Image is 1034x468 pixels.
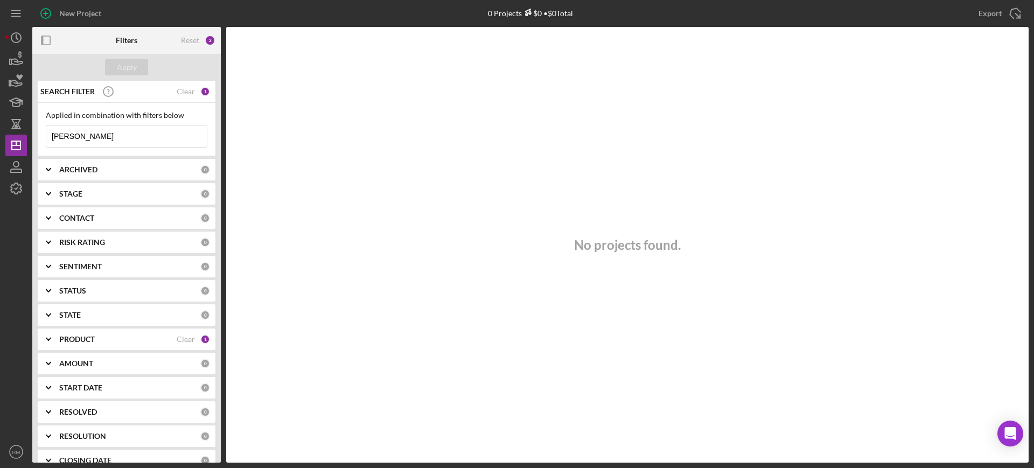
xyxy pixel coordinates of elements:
[59,408,97,416] b: RESOLVED
[12,449,20,455] text: RM
[59,165,97,174] b: ARCHIVED
[200,310,210,320] div: 0
[968,3,1029,24] button: Export
[181,36,199,45] div: Reset
[59,3,101,24] div: New Project
[59,287,86,295] b: STATUS
[59,432,106,441] b: RESOLUTION
[200,165,210,174] div: 0
[59,383,102,392] b: START DATE
[46,111,207,120] div: Applied in combination with filters below
[488,9,573,18] div: 0 Projects • $0 Total
[200,359,210,368] div: 0
[59,190,82,198] b: STAGE
[40,87,95,96] b: SEARCH FILTER
[32,3,112,24] button: New Project
[59,311,81,319] b: STATE
[200,407,210,417] div: 0
[997,421,1023,446] div: Open Intercom Messenger
[200,262,210,271] div: 0
[200,87,210,96] div: 1
[59,238,105,247] b: RISK RATING
[116,36,137,45] b: Filters
[200,383,210,393] div: 0
[200,334,210,344] div: 1
[200,431,210,441] div: 0
[177,335,195,344] div: Clear
[59,359,93,368] b: AMOUNT
[205,35,215,46] div: 2
[200,189,210,199] div: 0
[522,9,542,18] div: $0
[979,3,1002,24] div: Export
[105,59,148,75] button: Apply
[200,213,210,223] div: 0
[59,456,111,465] b: CLOSING DATE
[59,262,102,271] b: SENTIMENT
[574,238,681,253] h3: No projects found.
[5,441,27,463] button: RM
[200,456,210,465] div: 0
[200,286,210,296] div: 0
[59,214,94,222] b: CONTACT
[200,238,210,247] div: 0
[59,335,95,344] b: PRODUCT
[117,59,137,75] div: Apply
[177,87,195,96] div: Clear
